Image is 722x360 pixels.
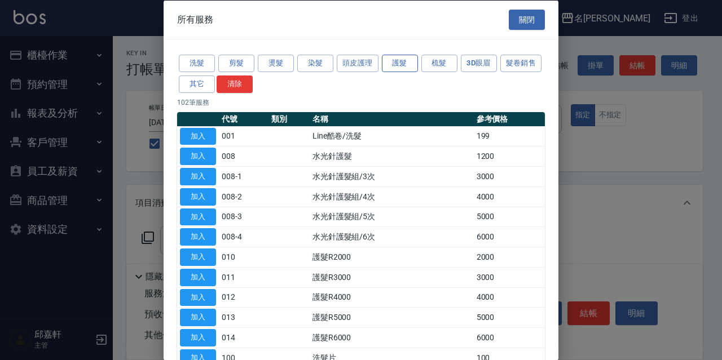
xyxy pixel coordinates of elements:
button: 髮卷銷售 [500,55,542,72]
td: 013 [219,307,268,327]
td: 014 [219,327,268,348]
td: 6000 [474,226,545,247]
td: 護髮R2000 [310,247,474,267]
button: 加入 [180,329,216,346]
td: 012 [219,287,268,308]
td: 水光針護髮組/6次 [310,226,474,247]
button: 加入 [180,309,216,326]
button: 清除 [217,75,253,92]
td: 水光針護髮 [310,146,474,166]
button: 3D眼眉 [461,55,497,72]
td: 008 [219,146,268,166]
td: 4000 [474,287,545,308]
button: 剪髮 [218,55,254,72]
td: 水光針護髮組/4次 [310,186,474,207]
td: 001 [219,126,268,146]
button: 加入 [180,188,216,205]
button: 加入 [180,268,216,286]
td: 008-4 [219,226,268,247]
td: 5000 [474,307,545,327]
td: 3000 [474,166,545,186]
td: 護髮R6000 [310,327,474,348]
span: 所有服務 [177,14,213,25]
button: 加入 [180,127,216,145]
td: 護髮R4000 [310,287,474,308]
td: 011 [219,267,268,287]
td: 3000 [474,267,545,287]
td: 2000 [474,247,545,267]
td: 水光針護髮組/5次 [310,207,474,227]
button: 護髮 [382,55,418,72]
button: 加入 [180,228,216,246]
p: 102 筆服務 [177,97,545,107]
td: 199 [474,126,545,146]
button: 其它 [179,75,215,92]
button: 洗髮 [179,55,215,72]
button: 加入 [180,208,216,225]
button: 加入 [180,288,216,306]
th: 代號 [219,112,268,126]
td: 1200 [474,146,545,166]
button: 加入 [180,148,216,165]
th: 參考價格 [474,112,545,126]
td: 護髮R5000 [310,307,474,327]
button: 關閉 [509,9,545,30]
th: 類別 [268,112,310,126]
td: 008-3 [219,207,268,227]
td: 010 [219,247,268,267]
td: 008-2 [219,186,268,207]
td: 4000 [474,186,545,207]
td: Line酷卷/洗髮 [310,126,474,146]
td: 008-1 [219,166,268,186]
button: 梳髮 [421,55,457,72]
td: 5000 [474,207,545,227]
td: 水光針護髮組/3次 [310,166,474,186]
button: 加入 [180,248,216,266]
th: 名稱 [310,112,474,126]
td: 護髮R3000 [310,267,474,287]
button: 染髮 [297,55,333,72]
button: 燙髮 [258,55,294,72]
button: 加入 [180,168,216,185]
button: 頭皮護理 [337,55,378,72]
td: 6000 [474,327,545,348]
